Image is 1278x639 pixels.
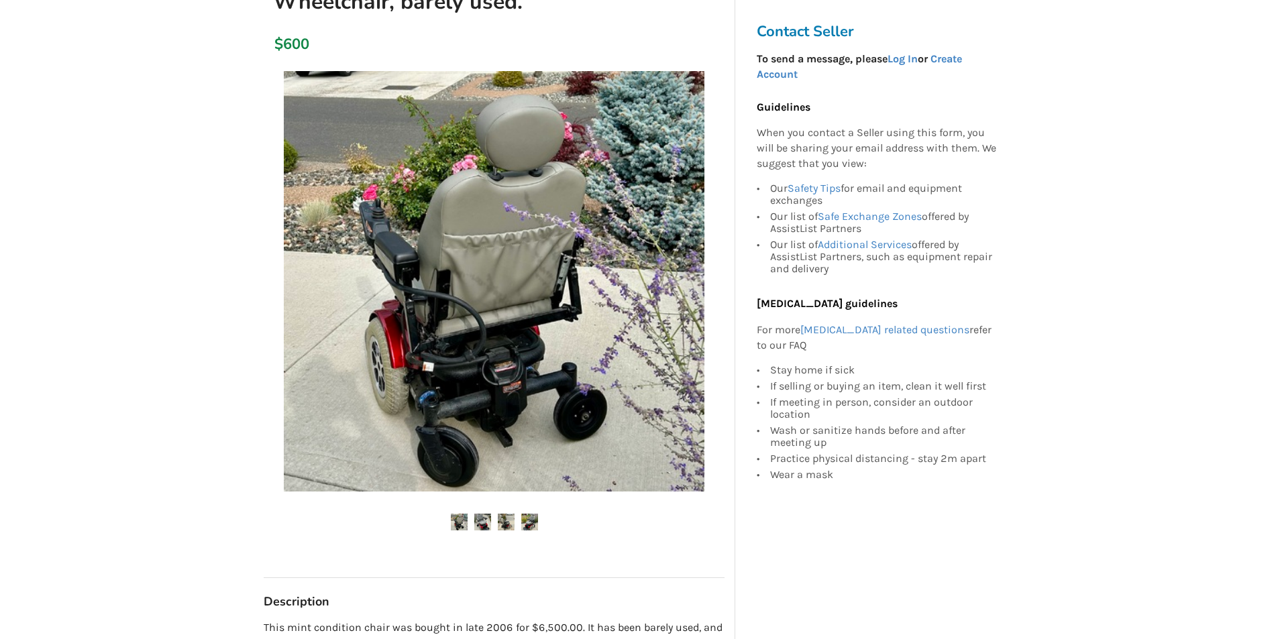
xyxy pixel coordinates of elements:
img: pride/quantum 1121, power wheelchair, barely used.-wheelchair-mobility-other-assistlist-listing [474,514,491,530]
div: Our for email and equipment exchanges [770,182,997,209]
div: Our list of offered by AssistList Partners, such as equipment repair and delivery [770,237,997,275]
img: pride/quantum 1121, power wheelchair, barely used.-wheelchair-mobility-other-assistlist-listing [498,514,515,530]
div: Wash or sanitize hands before and after meeting up [770,422,997,451]
h3: Contact Seller [757,22,1004,41]
img: pride/quantum 1121, power wheelchair, barely used.-wheelchair-mobility-other-assistlist-listing [521,514,538,530]
div: $600 [274,35,282,54]
div: If selling or buying an item, clean it well first [770,378,997,394]
b: Guidelines [757,101,810,113]
div: Our list of offered by AssistList Partners [770,209,997,237]
div: Stay home if sick [770,364,997,378]
p: For more refer to our FAQ [757,323,997,353]
a: Log In [888,52,918,65]
h3: Description [264,594,725,609]
a: Safe Exchange Zones [818,210,922,223]
a: Additional Services [818,238,912,251]
a: [MEDICAL_DATA] related questions [800,323,969,336]
div: Wear a mask [770,467,997,481]
div: Practice physical distancing - stay 2m apart [770,451,997,467]
a: Safety Tips [788,182,841,194]
strong: To send a message, please or [757,52,962,80]
p: When you contact a Seller using this form, you will be sharing your email address with them. We s... [757,126,997,172]
div: If meeting in person, consider an outdoor location [770,394,997,422]
img: pride/quantum 1121, power wheelchair, barely used.-wheelchair-mobility-other-assistlist-listing [451,514,468,530]
b: [MEDICAL_DATA] guidelines [757,297,898,310]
